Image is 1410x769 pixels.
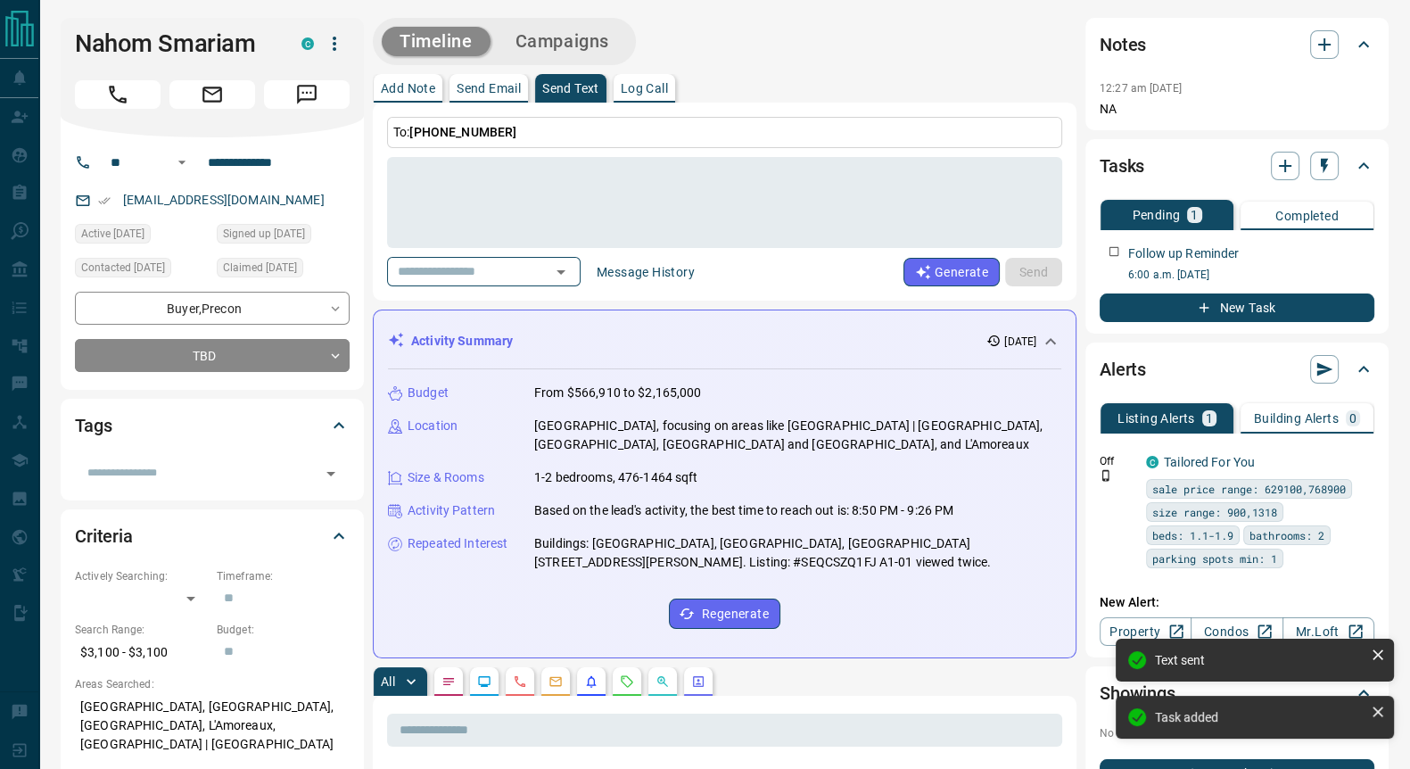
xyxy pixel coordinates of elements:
[81,225,144,243] span: Active [DATE]
[1191,209,1198,221] p: 1
[1164,455,1255,469] a: Tailored For You
[1100,294,1374,322] button: New Task
[1254,412,1339,425] p: Building Alerts
[1100,23,1374,66] div: Notes
[1152,480,1346,498] span: sale price range: 629100,768900
[534,468,698,487] p: 1-2 bedrooms, 476-1464 sqft
[75,522,133,550] h2: Criteria
[75,676,350,692] p: Areas Searched:
[75,515,350,558] div: Criteria
[513,674,527,689] svg: Calls
[1282,617,1374,646] a: Mr.Loft
[669,599,780,629] button: Regenerate
[217,622,350,638] p: Budget:
[1191,617,1282,646] a: Condos
[75,638,208,667] p: $3,100 - $3,100
[408,534,507,553] p: Repeated Interest
[381,82,435,95] p: Add Note
[388,325,1061,358] div: Activity Summary[DATE]
[75,622,208,638] p: Search Range:
[75,29,275,58] h1: Nahom Smariam
[1100,348,1374,391] div: Alerts
[534,534,1061,572] p: Buildings: [GEOGRAPHIC_DATA], [GEOGRAPHIC_DATA], [GEOGRAPHIC_DATA][STREET_ADDRESS][PERSON_NAME]. ...
[656,674,670,689] svg: Opportunities
[542,82,599,95] p: Send Text
[548,674,563,689] svg: Emails
[75,339,350,372] div: TBD
[548,260,573,285] button: Open
[1100,617,1191,646] a: Property
[534,384,702,402] p: From $566,910 to $2,165,000
[584,674,598,689] svg: Listing Alerts
[586,258,705,286] button: Message History
[1100,593,1374,612] p: New Alert:
[217,568,350,584] p: Timeframe:
[408,417,458,435] p: Location
[691,674,705,689] svg: Agent Actions
[1100,152,1144,180] h2: Tasks
[903,258,1000,286] button: Generate
[75,292,350,325] div: Buyer , Precon
[620,674,634,689] svg: Requests
[223,259,297,277] span: Claimed [DATE]
[1128,244,1239,263] p: Follow up Reminder
[1132,209,1180,221] p: Pending
[1100,30,1146,59] h2: Notes
[534,417,1061,454] p: [GEOGRAPHIC_DATA], focusing on areas like [GEOGRAPHIC_DATA] | [GEOGRAPHIC_DATA], [GEOGRAPHIC_DATA...
[217,224,350,249] div: Fri Apr 02 2021
[301,37,314,50] div: condos.ca
[498,27,627,56] button: Campaigns
[318,461,343,486] button: Open
[81,259,165,277] span: Contacted [DATE]
[75,411,111,440] h2: Tags
[75,404,350,447] div: Tags
[534,501,953,520] p: Based on the lead's activity, the best time to reach out is: 8:50 PM - 9:26 PM
[169,80,255,109] span: Email
[1249,526,1324,544] span: bathrooms: 2
[1146,456,1159,468] div: condos.ca
[441,674,456,689] svg: Notes
[408,468,484,487] p: Size & Rooms
[1117,412,1195,425] p: Listing Alerts
[1004,334,1036,350] p: [DATE]
[1152,503,1277,521] span: size range: 900,1318
[1100,469,1112,482] svg: Push Notification Only
[382,27,491,56] button: Timeline
[75,258,208,283] div: Wed Jun 11 2025
[75,80,161,109] span: Call
[1100,453,1135,469] p: Off
[411,332,513,351] p: Activity Summary
[408,384,449,402] p: Budget
[1275,210,1339,222] p: Completed
[1152,550,1277,567] span: parking spots min: 1
[1100,355,1146,384] h2: Alerts
[75,692,350,759] p: [GEOGRAPHIC_DATA], [GEOGRAPHIC_DATA], [GEOGRAPHIC_DATA], L'Amoreaux, [GEOGRAPHIC_DATA] | [GEOGRAP...
[264,80,350,109] span: Message
[408,501,495,520] p: Activity Pattern
[1155,710,1364,724] div: Task added
[1100,672,1374,715] div: Showings
[1206,412,1213,425] p: 1
[409,125,516,139] span: [PHONE_NUMBER]
[1100,725,1374,741] p: No showings booked
[98,194,111,207] svg: Email Verified
[1100,82,1182,95] p: 12:27 am [DATE]
[457,82,521,95] p: Send Email
[1152,526,1233,544] span: beds: 1.1-1.9
[381,675,395,688] p: All
[1100,145,1374,187] div: Tasks
[171,152,193,173] button: Open
[1128,267,1374,283] p: 6:00 a.m. [DATE]
[223,225,305,243] span: Signed up [DATE]
[75,224,208,249] div: Tue Jun 10 2025
[123,193,325,207] a: [EMAIL_ADDRESS][DOMAIN_NAME]
[1100,100,1374,119] p: NA
[75,568,208,584] p: Actively Searching:
[1155,653,1364,667] div: Text sent
[217,258,350,283] div: Wed Jun 11 2025
[1349,412,1356,425] p: 0
[387,117,1062,148] p: To:
[1100,679,1175,707] h2: Showings
[477,674,491,689] svg: Lead Browsing Activity
[621,82,668,95] p: Log Call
